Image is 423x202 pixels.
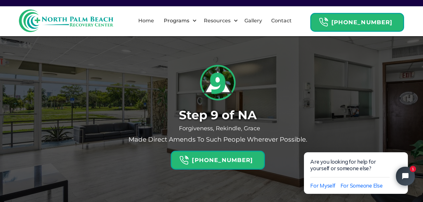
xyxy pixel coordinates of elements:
[87,108,349,122] h1: Step 9 of NA
[267,11,295,31] a: Contact
[87,125,349,132] div: Forgiveness, Rekindle, Grace
[310,10,404,32] a: Header Calendar Icons[PHONE_NUMBER]
[87,135,349,144] p: Made direct amends to such people wherever possible.
[319,17,328,27] img: Header Calendar Icons
[134,11,158,31] a: Home
[162,17,191,25] div: Programs
[171,148,265,170] a: Header Calendar Icons[PHONE_NUMBER]
[198,11,240,31] div: Resources
[331,19,392,26] strong: [PHONE_NUMBER]
[192,157,253,164] strong: [PHONE_NUMBER]
[179,155,189,165] img: Header Calendar Icons
[291,132,423,202] iframe: Tidio Chat
[202,17,232,25] div: Resources
[158,11,198,31] div: Programs
[241,11,266,31] a: Gallery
